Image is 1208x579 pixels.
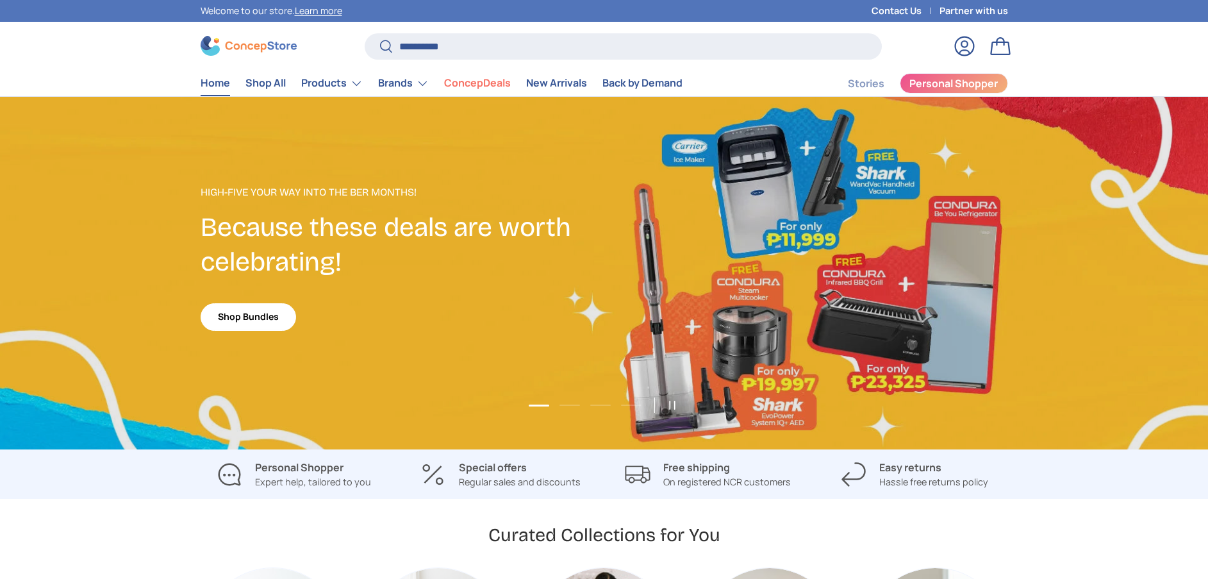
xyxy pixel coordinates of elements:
strong: Easy returns [879,460,941,474]
p: Hassle free returns policy [879,475,988,489]
a: Easy returns Hassle free returns policy [822,460,1008,489]
a: Free shipping On registered NCR customers [615,460,801,489]
nav: Primary [201,71,683,96]
a: Products [301,71,363,96]
nav: Secondary [817,71,1008,96]
p: High-Five Your Way Into the Ber Months! [201,185,604,200]
a: ConcepDeals [444,71,511,96]
h2: Curated Collections for You [488,523,720,547]
p: Expert help, tailored to you [255,475,371,489]
a: Special offers Regular sales and discounts [408,460,594,489]
strong: Personal Shopper [255,460,343,474]
h2: Because these deals are worth celebrating! [201,210,604,280]
span: Personal Shopper [909,78,998,88]
a: Learn more [295,4,342,17]
p: Welcome to our store. [201,4,342,18]
strong: Free shipping [663,460,730,474]
a: Personal Shopper [900,73,1008,94]
p: Regular sales and discounts [459,475,581,489]
a: Shop Bundles [201,303,296,331]
a: Shop All [245,71,286,96]
a: New Arrivals [526,71,587,96]
img: ConcepStore [201,36,297,56]
a: Back by Demand [602,71,683,96]
a: Personal Shopper Expert help, tailored to you [201,460,387,489]
summary: Products [294,71,370,96]
a: Stories [848,71,884,96]
a: Home [201,71,230,96]
a: Contact Us [872,4,939,18]
strong: Special offers [459,460,527,474]
p: On registered NCR customers [663,475,791,489]
summary: Brands [370,71,436,96]
a: Partner with us [939,4,1008,18]
a: Brands [378,71,429,96]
